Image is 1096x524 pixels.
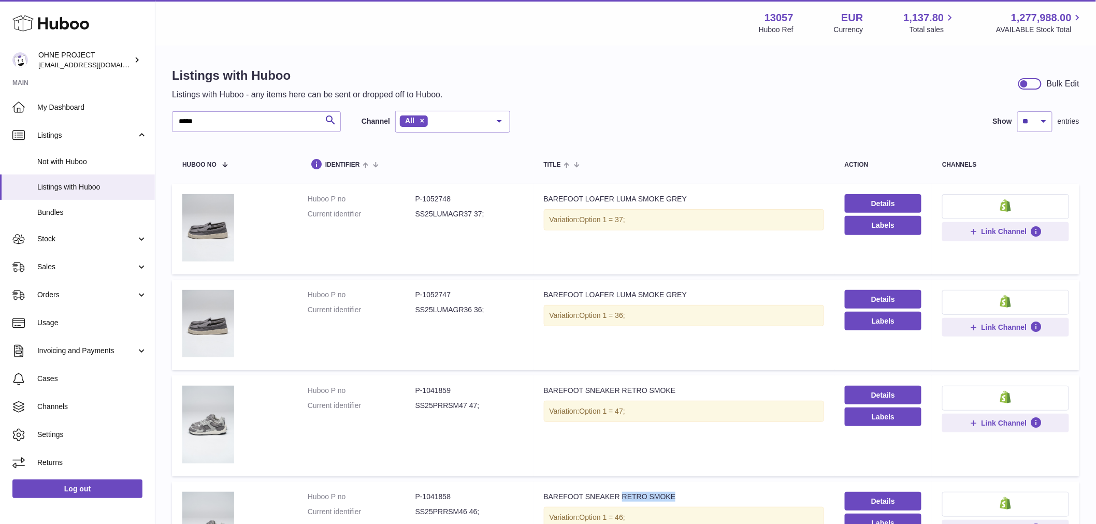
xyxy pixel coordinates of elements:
[580,513,625,521] span: Option 1 = 46;
[415,386,523,396] dd: P-1041859
[845,407,922,426] button: Labels
[904,11,944,25] span: 1,137.80
[544,194,824,204] div: BAREFOOT LOAFER LUMA SMOKE GREY
[993,117,1012,126] label: Show
[172,89,443,100] p: Listings with Huboo - any items here can be sent or dropped off to Huboo.
[845,162,922,168] div: action
[580,407,625,415] span: Option 1 = 47;
[845,194,922,213] a: Details
[37,208,147,217] span: Bundles
[308,194,415,204] dt: Huboo P no
[544,209,824,230] div: Variation:
[845,386,922,404] a: Details
[942,414,1069,432] button: Link Channel
[580,311,625,319] span: Option 1 = 36;
[996,25,1084,35] span: AVAILABLE Stock Total
[308,290,415,300] dt: Huboo P no
[996,11,1084,35] a: 1,277,988.00 AVAILABLE Stock Total
[37,130,136,140] span: Listings
[415,507,523,517] dd: SS25PRRSM46 46;
[982,323,1027,332] span: Link Channel
[37,103,147,112] span: My Dashboard
[845,290,922,309] a: Details
[544,305,824,326] div: Variation:
[544,386,824,396] div: BAREFOOT SNEAKER RETRO SMOKE
[845,216,922,235] button: Labels
[182,162,217,168] span: Huboo no
[415,305,523,315] dd: SS25LUMAGR36 36;
[182,194,234,261] img: BAREFOOT LOAFER LUMA SMOKE GREY
[37,402,147,412] span: Channels
[37,458,147,468] span: Returns
[982,227,1027,236] span: Link Channel
[308,401,415,411] dt: Current identifier
[765,11,794,25] strong: 13057
[308,492,415,502] dt: Huboo P no
[362,117,390,126] label: Channel
[942,162,1069,168] div: channels
[37,430,147,440] span: Settings
[910,25,956,35] span: Total sales
[38,50,132,70] div: OHNE PROJECT
[38,61,152,69] span: [EMAIL_ADDRESS][DOMAIN_NAME]
[37,318,147,328] span: Usage
[37,290,136,300] span: Orders
[845,492,922,511] a: Details
[544,401,824,422] div: Variation:
[1047,78,1079,90] div: Bulk Edit
[172,67,443,84] h1: Listings with Huboo
[415,492,523,502] dd: P-1041858
[308,386,415,396] dt: Huboo P no
[942,318,1069,337] button: Link Channel
[1000,199,1011,212] img: shopify-small.png
[834,25,863,35] div: Currency
[37,374,147,384] span: Cases
[37,234,136,244] span: Stock
[308,507,415,517] dt: Current identifier
[308,209,415,219] dt: Current identifier
[942,222,1069,241] button: Link Channel
[415,401,523,411] dd: SS25PRRSM47 47;
[841,11,863,25] strong: EUR
[37,262,136,272] span: Sales
[182,290,234,357] img: BAREFOOT LOAFER LUMA SMOKE GREY
[415,290,523,300] dd: P-1052747
[308,305,415,315] dt: Current identifier
[415,209,523,219] dd: SS25LUMAGR37 37;
[1011,11,1072,25] span: 1,277,988.00
[982,418,1027,428] span: Link Channel
[759,25,794,35] div: Huboo Ref
[37,346,136,356] span: Invoicing and Payments
[405,117,414,125] span: All
[544,492,824,502] div: BAREFOOT SNEAKER RETRO SMOKE
[580,215,625,224] span: Option 1 = 37;
[415,194,523,204] dd: P-1052748
[544,290,824,300] div: BAREFOOT LOAFER LUMA SMOKE GREY
[845,312,922,330] button: Labels
[1000,391,1011,403] img: shopify-small.png
[1058,117,1079,126] span: entries
[12,479,142,498] a: Log out
[1000,295,1011,308] img: shopify-small.png
[1000,497,1011,510] img: shopify-small.png
[904,11,956,35] a: 1,137.80 Total sales
[37,157,147,167] span: Not with Huboo
[12,52,28,68] img: internalAdmin-13057@internal.huboo.com
[325,162,360,168] span: identifier
[182,386,234,463] img: BAREFOOT SNEAKER RETRO SMOKE
[37,182,147,192] span: Listings with Huboo
[544,162,561,168] span: title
